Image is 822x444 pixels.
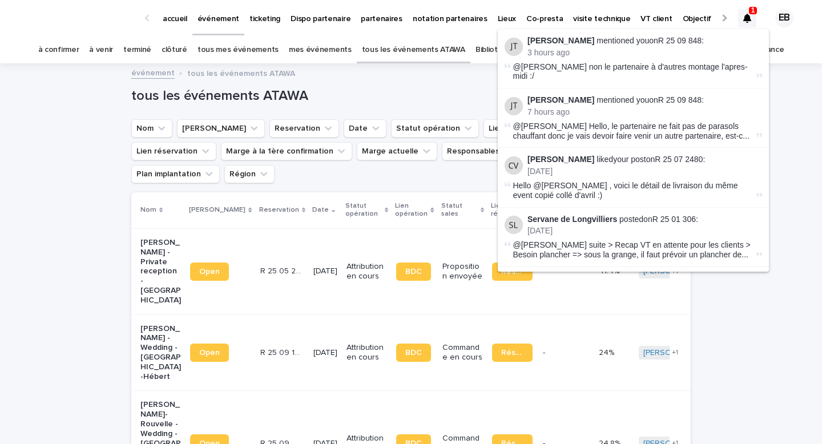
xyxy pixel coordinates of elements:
img: Joy Tarade [505,97,523,115]
p: R 25 05 263 [260,264,303,276]
span: BDC [405,268,422,276]
p: posted on : [527,215,762,224]
img: Ls34BcGeRexTGTNfXpUC [23,7,134,30]
a: clôturé [162,37,187,63]
a: Open [190,263,229,281]
button: Marge à la 1ère confirmation [221,142,352,160]
a: à venir [89,37,113,63]
strong: [PERSON_NAME] [527,155,594,164]
p: Statut sales [441,200,478,221]
p: 7 hours ago [527,107,762,117]
span: BDC [405,349,422,357]
a: tous mes événements [198,37,279,63]
p: [PERSON_NAME] - Wedding - [GEOGRAPHIC_DATA]-Hébert [140,324,181,382]
span: @[PERSON_NAME] non le partenaire à d'autres montage l'apres-midi :/ [513,62,748,81]
img: Cynthia Vitale [505,156,523,175]
span: Open [199,268,220,276]
p: 3 hours ago [527,48,762,58]
button: Lien opération [483,119,562,138]
button: Responsables [442,142,518,160]
p: Attribution en cours [346,343,387,362]
p: Lien réservation [491,200,529,221]
span: Réservation [501,349,523,357]
p: [DATE] [313,348,337,358]
a: à confirmer [38,37,79,63]
p: Commande en cours [442,343,483,362]
a: R 25 01 306 [652,215,696,224]
p: [DATE] [527,226,762,236]
p: [PERSON_NAME] [189,204,245,216]
p: mentioned you on : [527,95,762,105]
p: liked your post on R 25 07 2480 : [527,155,762,164]
a: Réservation [492,263,533,281]
p: Attribution en cours [346,262,387,281]
span: + 1 [672,349,678,356]
span: Hello @[PERSON_NAME] , voici le détail de livraison du même event copié collé d'avril :) [513,181,738,200]
a: [PERSON_NAME] [643,348,706,358]
button: Nom [131,119,172,138]
p: Date [312,204,329,216]
a: Open [190,344,229,362]
strong: [PERSON_NAME] [527,36,594,45]
img: Servane de Longvilliers [505,216,523,234]
img: Joy Tarade [505,38,523,56]
p: 1 [751,6,755,14]
p: [PERSON_NAME] - Private reception - [GEOGRAPHIC_DATA] [140,238,181,305]
span: + 1 [672,268,678,275]
span: @[PERSON_NAME] suite > Recap VT en attente pour les clients > Besoin plancher => sous la grange, ... [513,240,754,260]
button: Reservation [269,119,339,138]
h1: tous les événements ATAWA [131,88,511,104]
p: Statut opération [345,200,382,221]
p: [DATE] [313,267,337,276]
a: Bibliothèque 3D [476,37,533,63]
strong: Servane de Longvilliers [527,215,617,224]
p: [DATE] [527,167,762,176]
a: BDC [396,344,431,362]
p: Reservation [259,204,299,216]
button: Lien Stacker [177,119,265,138]
a: R 25 09 848 [658,95,702,104]
div: 1 [738,9,756,27]
button: Date [344,119,386,138]
strong: [PERSON_NAME] [527,95,594,104]
div: EB [775,9,793,27]
button: Marge actuelle [357,142,437,160]
p: R 25 09 147 [260,346,303,358]
button: Statut opération [391,119,479,138]
a: R 25 09 848 [658,36,702,45]
p: - [543,346,547,358]
button: Plan implantation [131,165,220,183]
a: terminé [123,37,151,63]
p: Lien opération [395,200,428,221]
button: Lien réservation [131,142,216,160]
p: tous les événements ATAWA [187,66,295,79]
button: Région [224,165,275,183]
a: tous les événements ATAWA [362,37,465,63]
span: Open [199,349,220,357]
p: 24% [599,346,616,358]
a: Réservation [492,344,533,362]
p: Nom [140,204,156,216]
a: mes événements [289,37,352,63]
a: BDC [396,263,431,281]
p: Proposition envoyée [442,262,483,281]
a: événement [131,66,175,79]
p: mentioned you on : [527,36,762,46]
span: @[PERSON_NAME] Hello, le partenaire ne fait pas de parasols chauffant donc je vais devoir faire v... [513,122,754,141]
